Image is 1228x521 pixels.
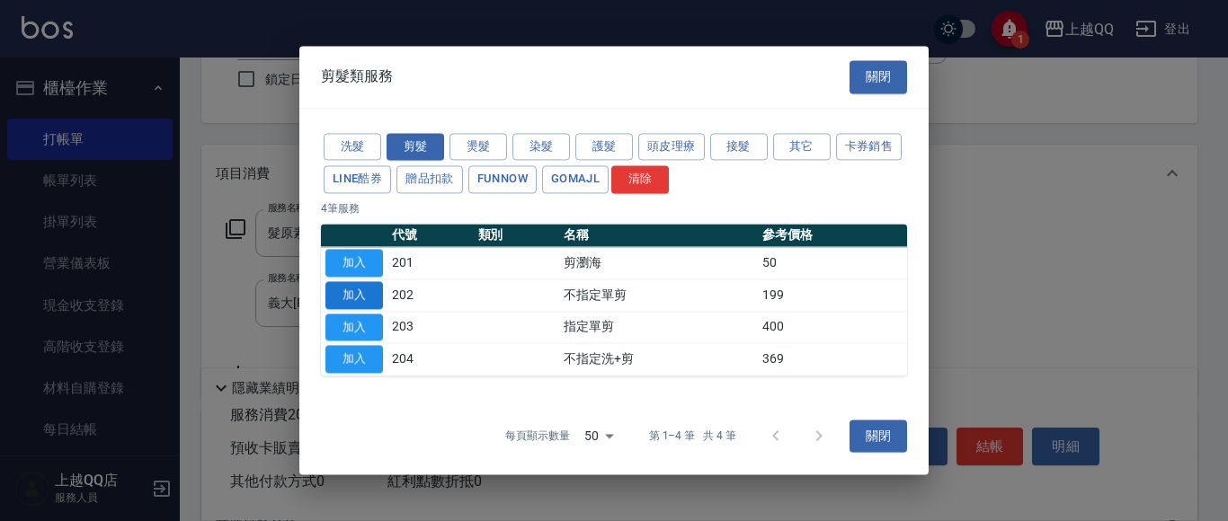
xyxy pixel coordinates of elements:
[387,343,474,375] td: 204
[559,279,758,312] td: 不指定單剪
[387,224,474,247] th: 代號
[758,247,907,279] td: 50
[449,133,507,161] button: 燙髮
[773,133,831,161] button: 其它
[559,224,758,247] th: 名稱
[611,166,669,194] button: 清除
[542,166,609,194] button: GOMAJL
[325,313,383,341] button: 加入
[758,343,907,375] td: 369
[387,279,474,312] td: 202
[850,419,907,453] button: 關閉
[321,200,907,216] p: 4 筆服務
[836,133,903,161] button: 卡券銷售
[505,428,570,445] p: 每頁顯示數量
[396,166,463,194] button: 贈品扣款
[474,224,560,247] th: 類別
[387,133,444,161] button: 剪髮
[559,311,758,343] td: 指定單剪
[559,247,758,279] td: 剪瀏海
[387,311,474,343] td: 203
[575,133,633,161] button: 護髮
[649,428,736,445] p: 第 1–4 筆 共 4 筆
[321,68,393,86] span: 剪髮類服務
[850,60,907,93] button: 關閉
[638,133,705,161] button: 頭皮理療
[577,411,620,460] div: 50
[758,311,907,343] td: 400
[468,166,537,194] button: FUNNOW
[325,249,383,277] button: 加入
[710,133,768,161] button: 接髮
[387,247,474,279] td: 201
[324,166,391,194] button: LINE酷券
[512,133,570,161] button: 染髮
[325,281,383,309] button: 加入
[325,346,383,374] button: 加入
[324,133,381,161] button: 洗髮
[758,279,907,312] td: 199
[559,343,758,375] td: 不指定洗+剪
[758,224,907,247] th: 參考價格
